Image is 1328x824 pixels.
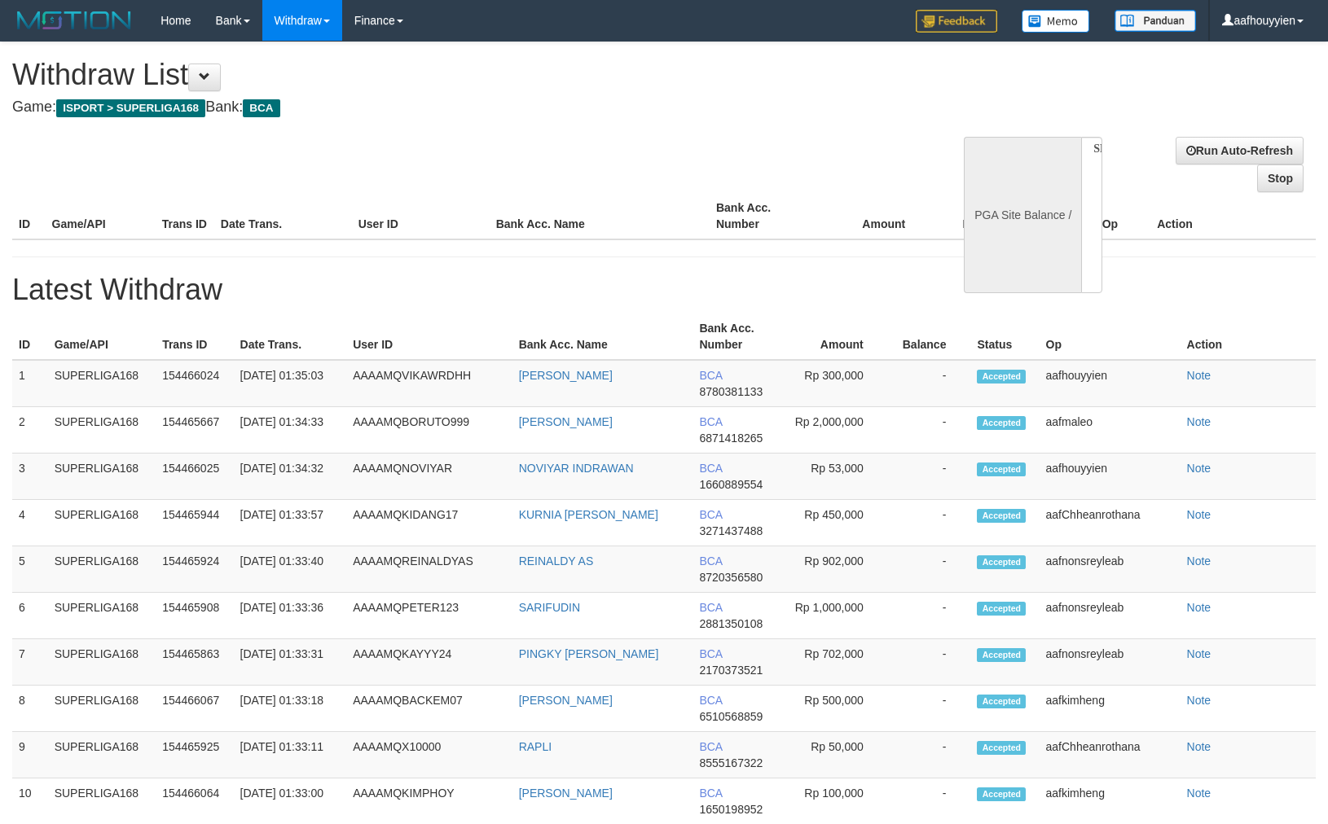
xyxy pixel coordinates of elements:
td: AAAAMQVIKAWRDHH [346,360,512,407]
th: Bank Acc. Number [693,313,783,360]
td: 154465908 [156,593,233,639]
td: 6 [12,593,48,639]
span: Accepted [977,416,1026,430]
th: Amount [820,193,930,239]
h4: Game: Bank: [12,99,869,116]
span: Accepted [977,602,1026,616]
td: aafhouyyien [1040,360,1181,407]
span: BCA [699,601,722,614]
img: Feedback.jpg [916,10,997,33]
th: Date Trans. [214,193,352,239]
span: Accepted [977,370,1026,384]
img: Button%20Memo.svg [1022,10,1090,33]
span: BCA [699,647,722,660]
th: Trans ID [156,313,233,360]
td: [DATE] 01:33:36 [234,593,347,639]
td: Rp 2,000,000 [783,407,887,454]
span: BCA [699,787,722,800]
span: Accepted [977,462,1026,476]
span: 2881350108 [699,617,763,630]
td: aafhouyyien [1040,454,1181,500]
th: Amount [783,313,887,360]
span: 6510568859 [699,710,763,723]
td: [DATE] 01:33:11 [234,732,347,778]
td: SUPERLIGA168 [48,500,156,546]
span: 6871418265 [699,432,763,445]
th: Game/API [46,193,156,239]
a: Note [1187,554,1211,568]
span: BCA [699,415,722,428]
td: 2 [12,407,48,454]
th: Action [1181,313,1316,360]
th: ID [12,313,48,360]
td: Rp 1,000,000 [783,593,887,639]
td: aafChheanrothana [1040,500,1181,546]
a: [PERSON_NAME] [519,694,613,707]
span: Accepted [977,695,1026,708]
td: 154465925 [156,732,233,778]
a: KURNIA [PERSON_NAME] [519,508,658,521]
td: - [888,360,971,407]
th: User ID [346,313,512,360]
td: Rp 500,000 [783,686,887,732]
td: aafChheanrothana [1040,732,1181,778]
td: AAAAMQBORUTO999 [346,407,512,454]
td: - [888,546,971,593]
td: 154466025 [156,454,233,500]
td: AAAAMQPETER123 [346,593,512,639]
span: ISPORT > SUPERLIGA168 [56,99,205,117]
td: 9 [12,732,48,778]
span: BCA [699,369,722,382]
span: 1650198952 [699,803,763,816]
a: Run Auto-Refresh [1176,137,1304,164]
a: Note [1187,415,1211,428]
span: 8720356580 [699,571,763,584]
a: Note [1187,647,1211,660]
span: Accepted [977,509,1026,523]
th: Bank Acc. Number [710,193,820,239]
td: AAAAMQKIDANG17 [346,500,512,546]
span: BCA [699,554,722,568]
td: aafmaleo [1040,407,1181,454]
span: BCA [699,462,722,475]
td: Rp 50,000 [783,732,887,778]
img: panduan.png [1115,10,1196,32]
td: AAAAMQBACKEM07 [346,686,512,732]
td: 154465667 [156,407,233,454]
a: [PERSON_NAME] [519,787,613,800]
td: 154465944 [156,500,233,546]
span: Accepted [977,648,1026,662]
td: - [888,732,971,778]
a: NOVIYAR INDRAWAN [519,462,634,475]
th: Bank Acc. Name [490,193,710,239]
td: Rp 53,000 [783,454,887,500]
a: [PERSON_NAME] [519,369,613,382]
th: ID [12,193,46,239]
td: SUPERLIGA168 [48,454,156,500]
span: 8555167322 [699,756,763,769]
th: Action [1150,193,1316,239]
td: AAAAMQREINALDYAS [346,546,512,593]
td: aafnonsreyleab [1040,639,1181,686]
span: 8780381133 [699,385,763,398]
td: 1 [12,360,48,407]
td: [DATE] 01:33:57 [234,500,347,546]
td: SUPERLIGA168 [48,360,156,407]
span: BCA [699,740,722,753]
a: Note [1187,694,1211,707]
a: SARIFUDIN [519,601,580,614]
a: Note [1187,740,1211,753]
th: Op [1096,193,1151,239]
a: Note [1187,508,1211,521]
a: REINALDY AS [519,554,594,568]
a: Note [1187,601,1211,614]
span: 1660889554 [699,478,763,491]
td: aafnonsreyleab [1040,593,1181,639]
th: Status [970,313,1039,360]
td: - [888,686,971,732]
th: Balance [930,193,1031,239]
div: PGA Site Balance / [964,137,1081,293]
span: 2170373521 [699,664,763,677]
a: Stop [1257,164,1304,192]
span: Accepted [977,555,1026,569]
